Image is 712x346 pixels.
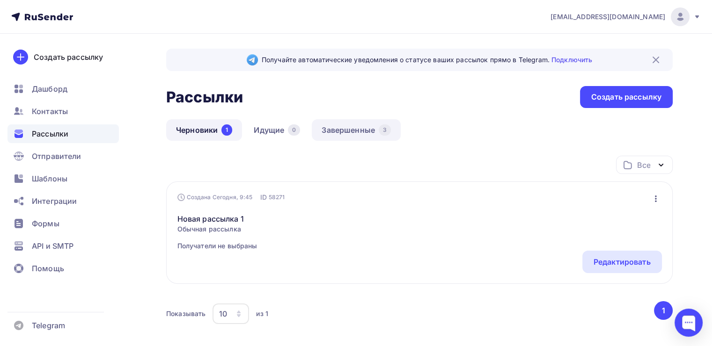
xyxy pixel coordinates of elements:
[7,147,119,166] a: Отправители
[177,194,253,201] div: Создана Сегодня, 9:45
[551,7,701,26] a: [EMAIL_ADDRESS][DOMAIN_NAME]
[7,102,119,121] a: Контакты
[32,195,77,207] span: Интеграции
[269,193,285,202] span: 58271
[551,56,592,64] a: Подключить
[166,88,243,107] h2: Рассылки
[177,224,257,234] span: Обычная рассылка
[219,308,227,319] div: 10
[177,241,257,251] span: Получатели не выбраны
[7,169,119,188] a: Шаблоны
[212,303,250,324] button: 10
[32,106,68,117] span: Контакты
[177,213,257,224] a: Новая рассылка 1
[288,124,300,136] div: 0
[312,119,401,141] a: Завершенные3
[379,124,391,136] div: 3
[7,124,119,143] a: Рассылки
[34,51,103,63] div: Создать рассылку
[32,320,65,331] span: Telegram
[551,12,665,22] span: [EMAIL_ADDRESS][DOMAIN_NAME]
[32,263,64,274] span: Помощь
[32,151,81,162] span: Отправители
[7,79,119,98] a: Дашборд
[32,240,73,252] span: API и SMTP
[247,54,258,65] img: Telegram
[594,256,651,267] div: Редактировать
[616,156,673,174] button: Все
[166,309,206,318] div: Показывать
[260,193,266,202] span: ID
[654,301,673,320] button: Go to page 1
[32,173,67,184] span: Шаблоны
[32,83,67,94] span: Дашборд
[591,92,661,102] div: Создать рассылку
[32,128,68,139] span: Рассылки
[166,119,242,141] a: Черновики1
[32,218,59,229] span: Формы
[637,159,650,171] div: Все
[256,309,268,318] div: из 1
[244,119,310,141] a: Идущие0
[7,214,119,233] a: Формы
[221,124,232,136] div: 1
[262,55,592,65] span: Получайте автоматические уведомления о статусе ваших рассылок прямо в Telegram.
[653,301,673,320] ul: Pagination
